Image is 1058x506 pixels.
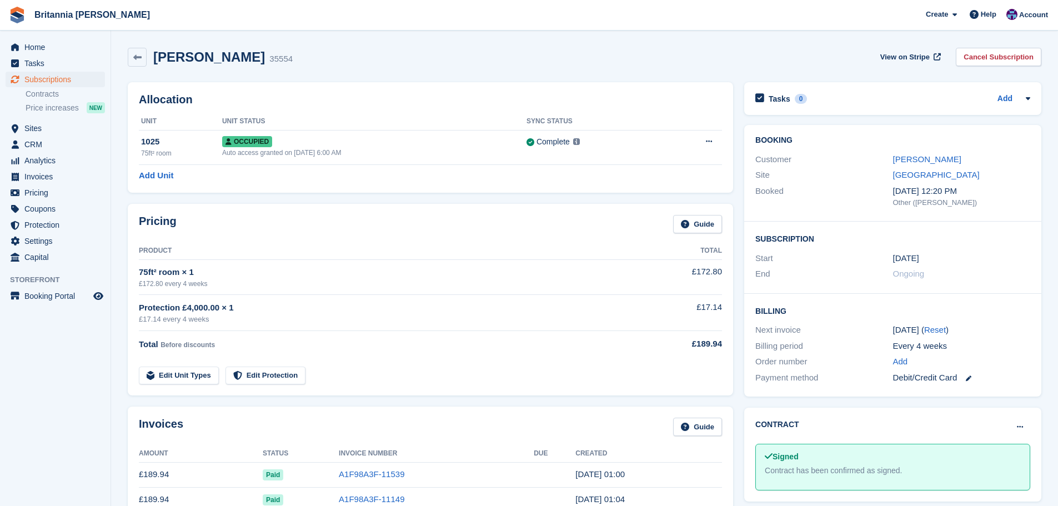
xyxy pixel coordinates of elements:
[339,494,404,504] a: A1F98A3F-11149
[765,465,1021,477] div: Contract has been confirmed as signed.
[893,185,1030,198] div: [DATE] 12:20 PM
[30,6,154,24] a: Britannia [PERSON_NAME]
[876,48,943,66] a: View on Stripe
[956,48,1041,66] a: Cancel Subscription
[222,136,272,147] span: Occupied
[24,169,91,184] span: Invoices
[527,113,663,131] th: Sync Status
[263,469,283,480] span: Paid
[893,355,908,368] a: Add
[10,274,111,285] span: Storefront
[87,102,105,113] div: NEW
[755,372,892,384] div: Payment method
[153,49,265,64] h2: [PERSON_NAME]
[139,314,633,325] div: £17.14 every 4 weeks
[24,121,91,136] span: Sites
[24,288,91,304] span: Booking Portal
[139,445,263,463] th: Amount
[6,137,105,152] a: menu
[755,305,1030,316] h2: Billing
[755,136,1030,145] h2: Booking
[575,494,625,504] time: 2025-08-08 00:04:59 UTC
[24,249,91,265] span: Capital
[755,185,892,208] div: Booked
[534,445,575,463] th: Due
[536,136,570,148] div: Complete
[24,72,91,87] span: Subscriptions
[633,338,722,350] div: £189.94
[575,445,722,463] th: Created
[755,355,892,368] div: Order number
[633,259,722,294] td: £172.80
[1019,9,1048,21] span: Account
[6,121,105,136] a: menu
[755,419,799,430] h2: Contract
[139,302,633,314] div: Protection £4,000.00 × 1
[755,324,892,337] div: Next invoice
[92,289,105,303] a: Preview store
[633,295,722,331] td: £17.14
[575,469,625,479] time: 2025-09-05 00:00:55 UTC
[26,103,79,113] span: Price increases
[6,201,105,217] a: menu
[6,217,105,233] a: menu
[339,445,534,463] th: Invoice Number
[673,215,722,233] a: Guide
[765,451,1021,463] div: Signed
[6,39,105,55] a: menu
[893,154,961,164] a: [PERSON_NAME]
[924,325,946,334] a: Reset
[6,72,105,87] a: menu
[981,9,996,20] span: Help
[225,367,305,385] a: Edit Protection
[139,418,183,436] h2: Invoices
[139,215,177,233] h2: Pricing
[24,233,91,249] span: Settings
[139,279,633,289] div: £172.80 every 4 weeks
[893,197,1030,208] div: Other ([PERSON_NAME])
[24,56,91,71] span: Tasks
[24,201,91,217] span: Coupons
[161,341,215,349] span: Before discounts
[139,367,219,385] a: Edit Unit Types
[6,233,105,249] a: menu
[880,52,930,63] span: View on Stripe
[573,138,580,145] img: icon-info-grey-7440780725fd019a000dd9b08b2336e03edf1995a4989e88bcd33f0948082b44.svg
[755,233,1030,244] h2: Subscription
[24,39,91,55] span: Home
[6,56,105,71] a: menu
[139,339,158,349] span: Total
[755,153,892,166] div: Customer
[24,153,91,168] span: Analytics
[139,113,222,131] th: Unit
[893,269,925,278] span: Ongoing
[263,445,339,463] th: Status
[1006,9,1017,20] img: Becca Clark
[141,136,222,148] div: 1025
[263,494,283,505] span: Paid
[222,113,527,131] th: Unit Status
[222,148,527,158] div: Auto access granted on [DATE] 6:00 AM
[997,93,1012,106] a: Add
[6,153,105,168] a: menu
[633,242,722,260] th: Total
[893,252,919,265] time: 2024-03-22 00:00:00 UTC
[26,102,105,114] a: Price increases NEW
[926,9,948,20] span: Create
[24,185,91,201] span: Pricing
[673,418,722,436] a: Guide
[6,185,105,201] a: menu
[139,266,633,279] div: 75ft² room × 1
[139,93,722,106] h2: Allocation
[755,169,892,182] div: Site
[893,372,1030,384] div: Debit/Credit Card
[6,169,105,184] a: menu
[24,217,91,233] span: Protection
[6,288,105,304] a: menu
[755,252,892,265] div: Start
[339,469,404,479] a: A1F98A3F-11539
[141,148,222,158] div: 75ft² room
[139,242,633,260] th: Product
[24,137,91,152] span: CRM
[755,268,892,280] div: End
